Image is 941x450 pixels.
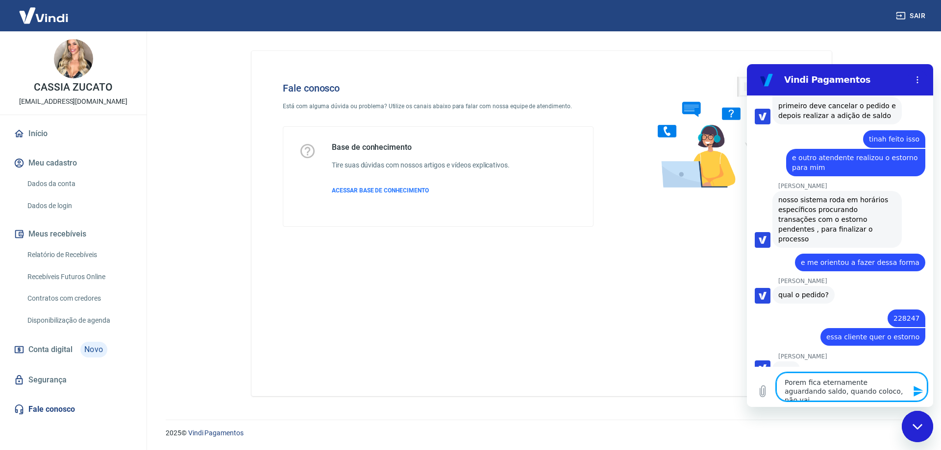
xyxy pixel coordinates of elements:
[332,142,510,152] h5: Base de conhecimento
[24,245,135,265] a: Relatório de Recebíveis
[332,187,429,194] span: ACESSAR BASE DE CONHECIMENTO
[747,64,933,407] iframe: Janela de mensagens
[28,343,73,356] span: Conta digital
[12,399,135,420] a: Fale conosco
[12,0,75,30] img: Vindi
[188,429,244,437] a: Vindi Pagamentos
[12,123,135,144] a: Início
[24,196,135,216] a: Dados de login
[24,174,135,194] a: Dados da conta
[12,338,135,361] a: Conta digitalNovo
[166,428,917,438] p: 2025 ©
[332,186,510,195] a: ACESSAR BASE DE CONHECIMENTO
[80,342,107,357] span: Novo
[19,96,127,107] p: [EMAIL_ADDRESS][DOMAIN_NAME]
[332,160,510,170] h6: Tire suas dúvidas com nossos artigos e vídeos explicativos.
[34,82,112,93] p: CASSIA ZUCATO
[283,82,594,94] h4: Fale conosco
[12,223,135,245] button: Meus recebíveis
[283,102,594,111] p: Está com alguma dúvida ou problema? Utilize os canais abaixo para falar com nossa equipe de atend...
[24,310,135,331] a: Disponibilização de agenda
[894,7,929,25] button: Sair
[24,267,135,287] a: Recebíveis Futuros Online
[12,369,135,391] a: Segurança
[24,288,135,308] a: Contratos com credores
[638,67,787,197] img: Fale conosco
[54,39,93,78] img: 14868c61-c1c8-43f9-b5f5-91babc737b98.jpeg
[902,411,933,442] iframe: Botão para abrir a janela de mensagens, conversa em andamento
[12,152,135,174] button: Meu cadastro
